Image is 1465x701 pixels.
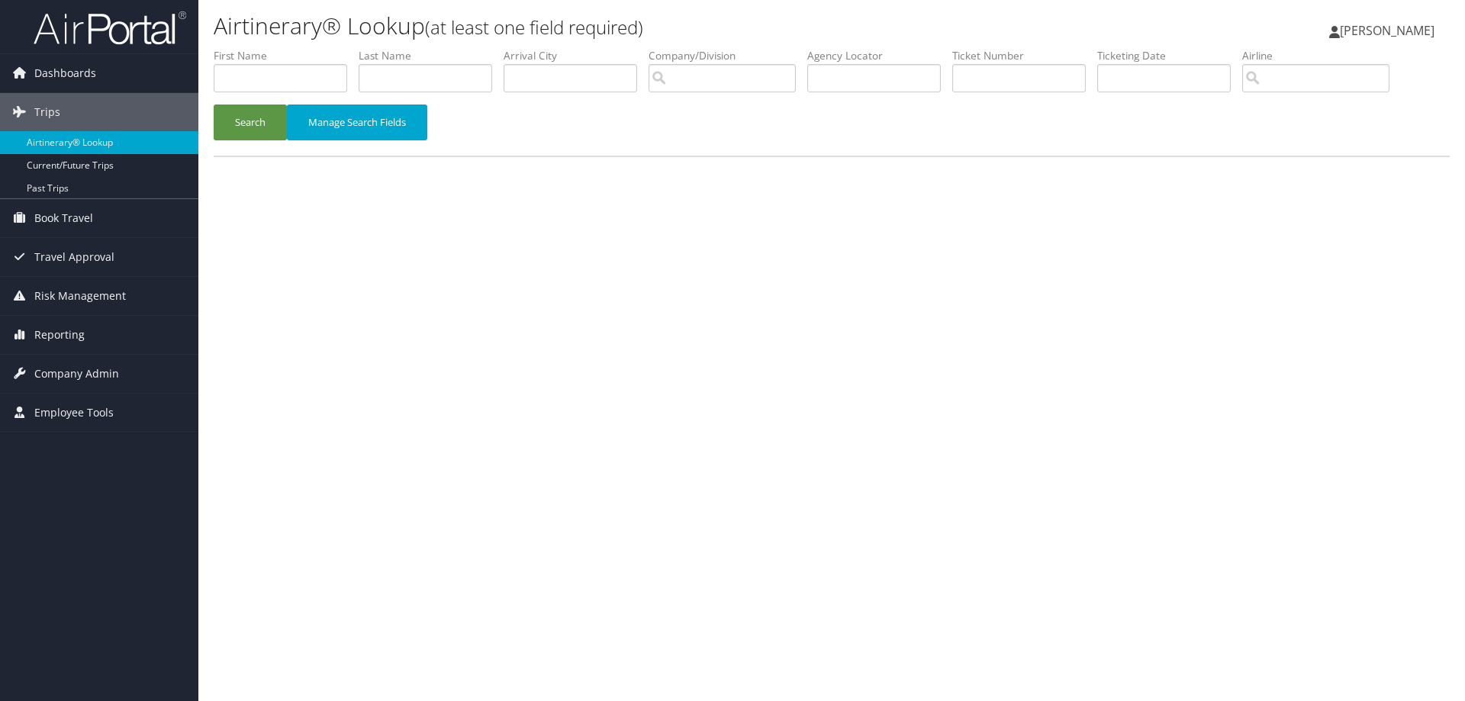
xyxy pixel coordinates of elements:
[1329,8,1450,53] a: [PERSON_NAME]
[287,105,427,140] button: Manage Search Fields
[649,48,807,63] label: Company/Division
[425,14,643,40] small: (at least one field required)
[1097,48,1242,63] label: Ticketing Date
[214,48,359,63] label: First Name
[34,10,186,46] img: airportal-logo.png
[359,48,504,63] label: Last Name
[34,93,60,131] span: Trips
[504,48,649,63] label: Arrival City
[214,10,1038,42] h1: Airtinerary® Lookup
[807,48,952,63] label: Agency Locator
[1242,48,1401,63] label: Airline
[34,316,85,354] span: Reporting
[952,48,1097,63] label: Ticket Number
[1340,22,1434,39] span: [PERSON_NAME]
[34,199,93,237] span: Book Travel
[214,105,287,140] button: Search
[34,394,114,432] span: Employee Tools
[34,238,114,276] span: Travel Approval
[34,54,96,92] span: Dashboards
[34,355,119,393] span: Company Admin
[34,277,126,315] span: Risk Management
